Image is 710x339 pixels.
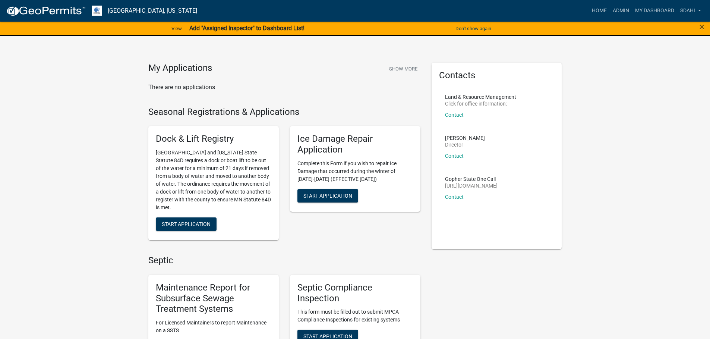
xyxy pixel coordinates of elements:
span: × [700,22,704,32]
p: Director [445,142,485,147]
button: Start Application [156,217,217,231]
h5: Dock & Lift Registry [156,134,271,144]
p: [PERSON_NAME] [445,135,485,141]
a: View [168,22,185,35]
span: Start Application [303,192,352,198]
h4: Septic [148,255,420,266]
h5: Maintenance Report for Subsurface Sewage Treatment Systems [156,282,271,314]
p: Gopher State One Call [445,176,498,182]
a: sdahl [677,4,704,18]
a: Home [589,4,610,18]
p: [URL][DOMAIN_NAME] [445,183,498,188]
p: Complete this Form if you wish to repair Ice Damage that occurred during the winter of [DATE]-[DA... [297,160,413,183]
a: Contact [445,112,464,118]
a: Contact [445,153,464,159]
strong: Add "Assigned Inspector" to Dashboard List! [189,25,304,32]
h4: Seasonal Registrations & Applications [148,107,420,117]
button: Show More [386,63,420,75]
a: Admin [610,4,632,18]
p: [GEOGRAPHIC_DATA] and [US_STATE] State Statute 84D requires a dock or boat lift to be out of the ... [156,149,271,211]
p: Land & Resource Management [445,94,516,100]
a: [GEOGRAPHIC_DATA], [US_STATE] [108,4,197,17]
p: There are no applications [148,83,420,92]
h4: My Applications [148,63,212,74]
h5: Contacts [439,70,555,81]
span: Start Application [162,221,211,227]
p: For Licensed Maintainers to report Maintenance on a SSTS [156,319,271,335]
p: Click for office information: [445,101,516,106]
h5: Ice Damage Repair Application [297,134,413,155]
a: Contact [445,194,464,200]
p: This form must be filled out to submit MPCA Compliance Inspections for existing systems [297,308,413,324]
button: Close [700,22,704,31]
img: Otter Tail County, Minnesota [92,6,102,16]
h5: Septic Compliance Inspection [297,282,413,304]
a: My Dashboard [632,4,677,18]
button: Don't show again [452,22,494,35]
button: Start Application [297,189,358,203]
